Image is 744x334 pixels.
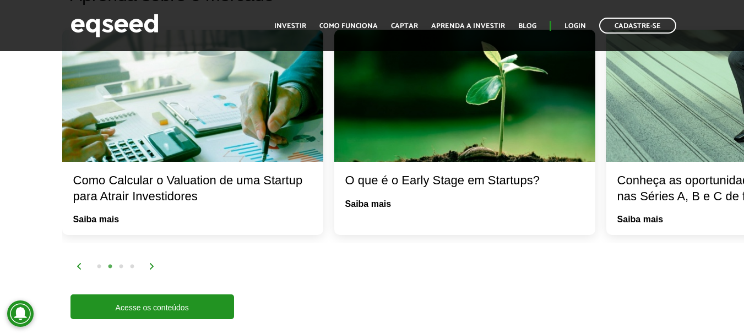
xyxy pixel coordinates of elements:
a: Saiba mais [345,200,392,209]
a: Saiba mais [617,215,664,224]
a: Acesse os conteúdos [70,294,234,319]
button: 3 of 2 [116,261,127,272]
a: Aprenda a investir [431,23,505,30]
a: Login [564,23,586,30]
div: Como Calcular o Valuation de uma Startup para Atrair Investidores [73,173,312,204]
img: EqSeed [70,11,159,40]
img: arrow%20right.svg [149,263,155,270]
a: Investir [274,23,306,30]
div: O que é o Early Stage em Startups? [345,173,584,189]
button: 2 of 2 [105,261,116,272]
button: 4 of 2 [127,261,138,272]
a: Como funciona [319,23,378,30]
button: 1 of 2 [94,261,105,272]
img: arrow%20left.svg [76,263,83,270]
a: Blog [518,23,536,30]
a: Captar [391,23,418,30]
a: Saiba mais [73,215,120,224]
a: Cadastre-se [599,18,676,34]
